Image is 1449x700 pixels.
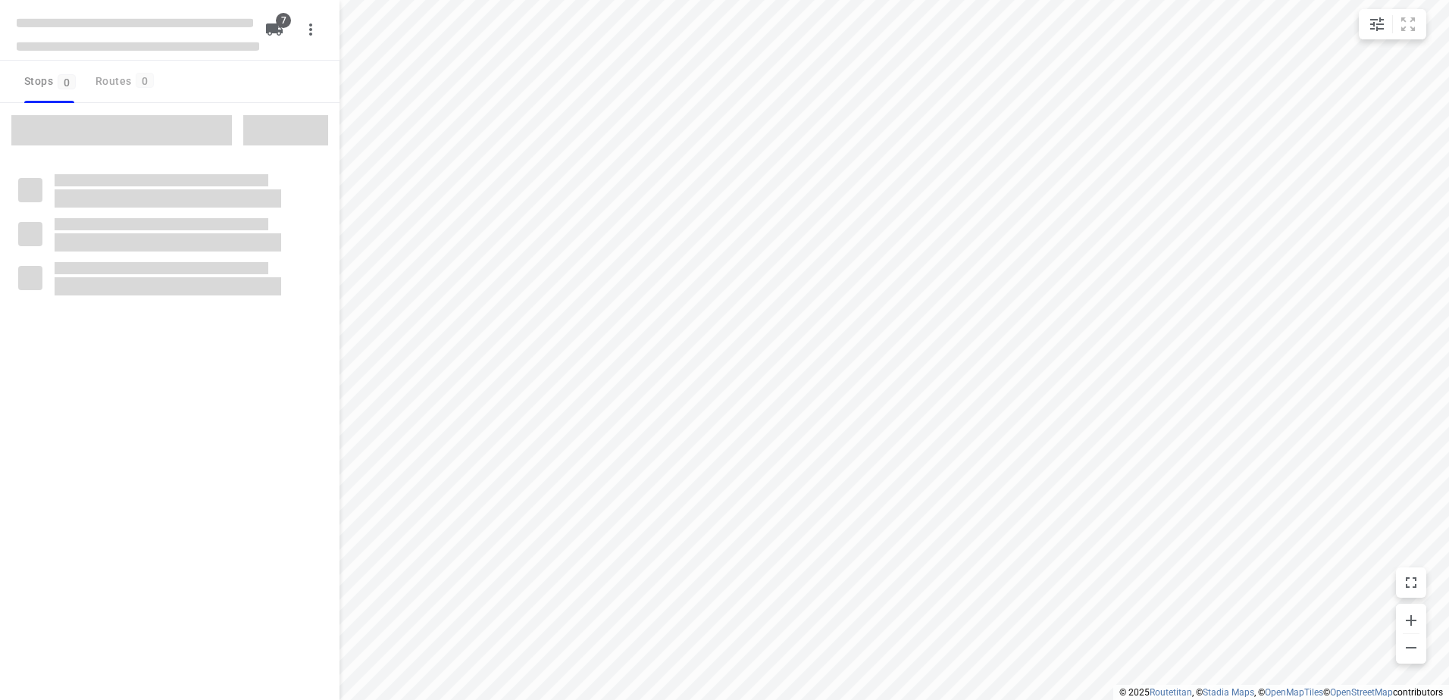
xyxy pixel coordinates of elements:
[1265,687,1323,698] a: OpenMapTiles
[1150,687,1192,698] a: Routetitan
[1359,9,1426,39] div: small contained button group
[1330,687,1393,698] a: OpenStreetMap
[1119,687,1443,698] li: © 2025 , © , © © contributors
[1203,687,1254,698] a: Stadia Maps
[1362,9,1392,39] button: Map settings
